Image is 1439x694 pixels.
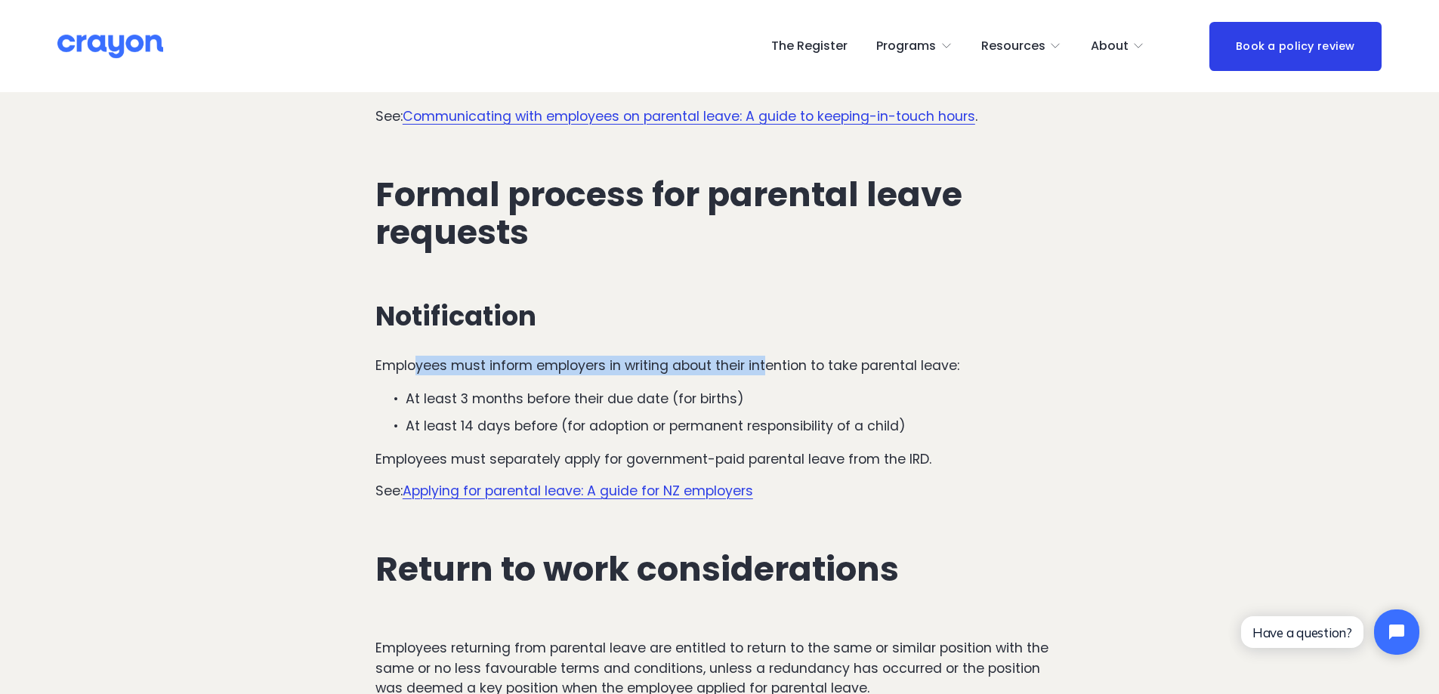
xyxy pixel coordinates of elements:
span: About [1091,35,1129,57]
p: At least 14 days before (for adoption or permanent responsibility of a child) [406,416,1064,436]
span: Resources [981,35,1045,57]
a: Applying for parental leave: A guide for NZ employers [403,482,753,500]
iframe: Tidio Chat [1228,597,1432,668]
p: At least 3 months before their due date (for births) [406,389,1064,409]
p: Employees must separately apply for government-paid parental leave from the IRD. [375,449,1064,469]
img: Crayon [57,33,163,60]
p: See: . [375,106,1064,126]
p: See: [375,481,1064,501]
a: folder dropdown [981,34,1062,58]
h3: Notification [375,301,1064,332]
h2: Return to work considerations [375,551,1064,588]
a: folder dropdown [1091,34,1145,58]
a: The Register [771,34,848,58]
span: Programs [876,35,936,57]
h2: Formal process for parental leave requests [375,176,1064,251]
a: folder dropdown [876,34,953,58]
a: Book a policy review [1209,22,1382,71]
a: Communicating with employees on parental leave: A guide to keeping-in-touch hours [403,107,975,125]
p: Employees must inform employers in writing about their intention to take parental leave: [375,356,1064,375]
